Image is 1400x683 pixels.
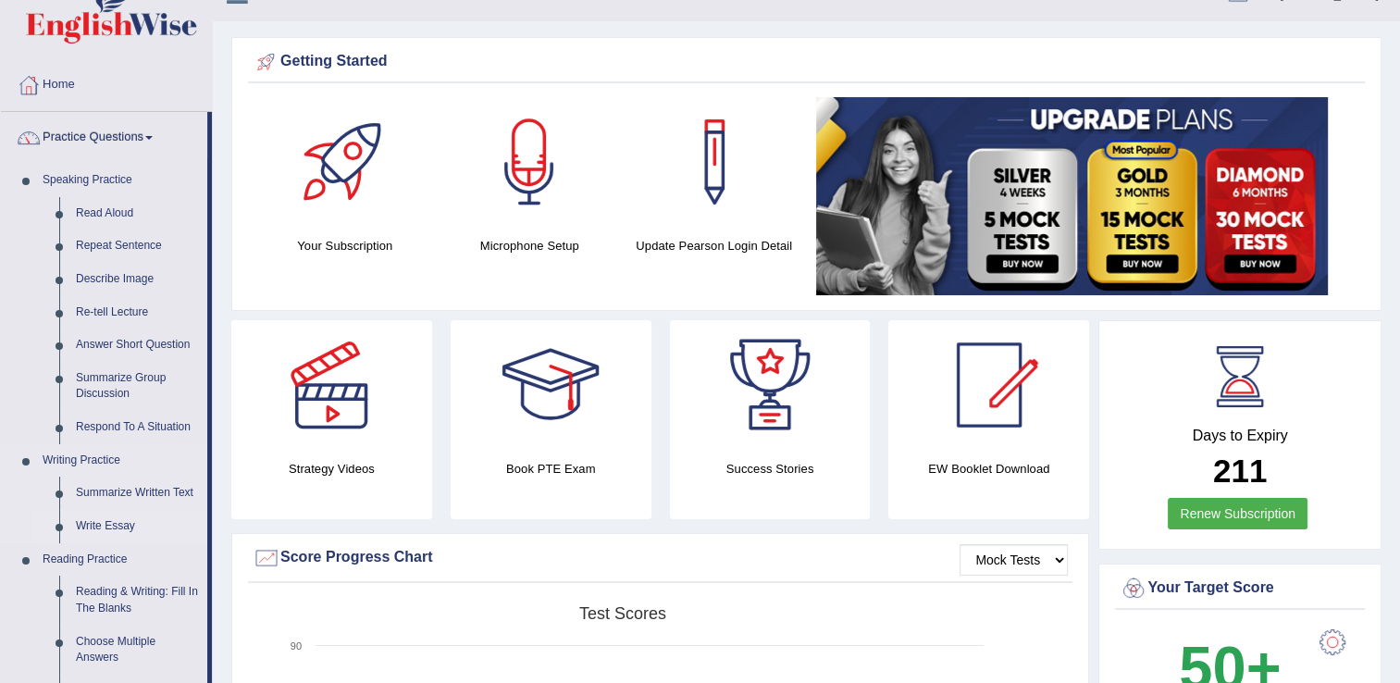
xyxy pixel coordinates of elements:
h4: Success Stories [670,459,871,478]
a: Repeat Sentence [68,230,207,263]
a: Answer Short Question [68,329,207,362]
h4: Strategy Videos [231,459,432,478]
a: Re-tell Lecture [68,296,207,329]
tspan: Test scores [579,604,666,623]
div: Score Progress Chart [253,544,1068,572]
img: small5.jpg [816,97,1328,295]
div: Getting Started [253,48,1360,76]
a: Home [1,59,212,106]
a: Writing Practice [34,444,207,478]
a: Summarize Written Text [68,477,207,510]
div: Your Target Score [1120,575,1360,602]
a: Reading Practice [34,543,207,577]
a: Describe Image [68,263,207,296]
a: Summarize Group Discussion [68,362,207,411]
h4: Your Subscription [262,236,428,255]
h4: Update Pearson Login Detail [631,236,798,255]
h4: Days to Expiry [1120,428,1360,444]
a: Write Essay [68,510,207,543]
b: 211 [1213,453,1267,489]
h4: EW Booklet Download [888,459,1089,478]
a: Speaking Practice [34,164,207,197]
a: Respond To A Situation [68,411,207,444]
a: Reading & Writing: Fill In The Blanks [68,576,207,625]
h4: Microphone Setup [447,236,613,255]
text: 90 [291,640,302,652]
a: Renew Subscription [1168,498,1307,529]
a: Practice Questions [1,112,207,158]
a: Choose Multiple Answers [68,626,207,675]
a: Read Aloud [68,197,207,230]
h4: Book PTE Exam [451,459,651,478]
